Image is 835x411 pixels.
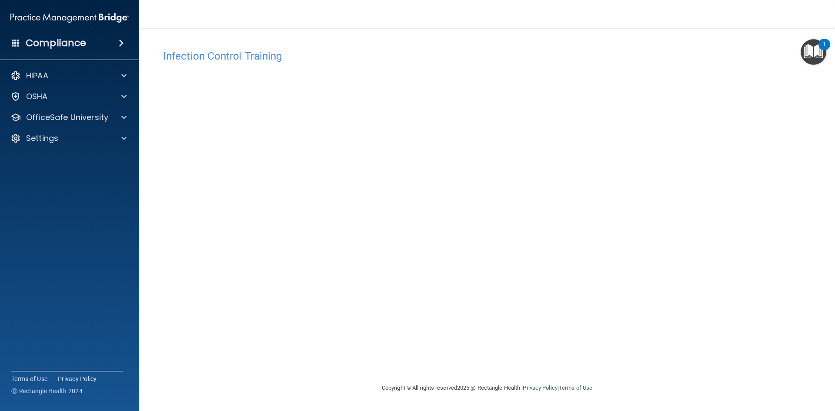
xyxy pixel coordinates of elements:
[26,112,108,123] p: OfficeSafe University
[163,67,598,334] iframe: infection-control-training
[26,70,48,81] p: HIPAA
[58,374,97,383] a: Privacy Policy
[26,91,48,102] p: OSHA
[11,374,47,383] a: Terms of Use
[11,387,83,395] span: Ⓒ Rectangle Health 2024
[163,50,811,62] h4: Infection Control Training
[523,384,557,391] a: Privacy Policy
[559,384,592,391] a: Terms of Use
[823,44,826,56] div: 1
[10,112,127,123] a: OfficeSafe University
[801,39,826,65] button: Open Resource Center, 1 new notification
[328,374,646,402] div: Copyright © All rights reserved 2025 @ Rectangle Health | |
[10,133,127,144] a: Settings
[26,133,58,144] p: Settings
[10,70,127,81] a: HIPAA
[10,91,127,102] a: OSHA
[26,37,86,49] h4: Compliance
[10,9,129,27] img: PMB logo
